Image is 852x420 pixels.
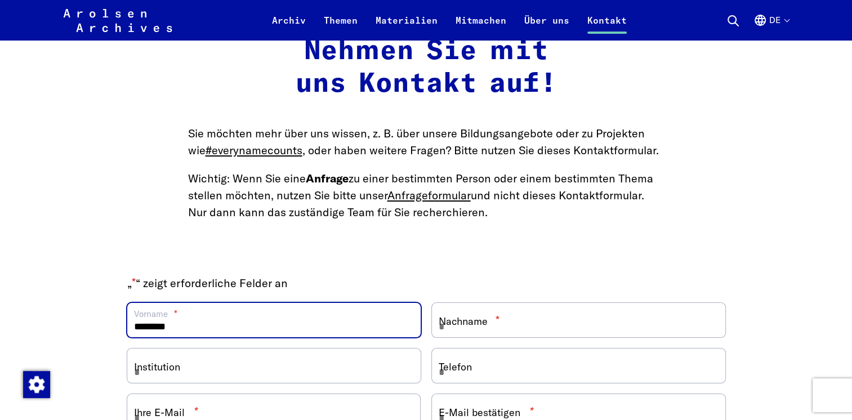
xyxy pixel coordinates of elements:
img: Zustimmung ändern [23,371,50,398]
a: Anfrageformular [387,188,471,202]
strong: Anfrage [306,171,349,185]
a: Materialien [367,14,447,41]
p: Sie möchten mehr über uns wissen, z. B. über unsere Bildungsangebote oder zu Projekten wie , oder... [188,125,664,159]
a: #everynamecounts [206,143,302,157]
a: Archiv [263,14,315,41]
p: Wichtig: Wenn Sie eine zu einer bestimmten Person oder einem bestimmten Thema stellen möchten, nu... [188,170,664,221]
p: „ “ zeigt erforderliche Felder an [127,275,725,292]
nav: Primär [263,7,636,34]
a: Themen [315,14,367,41]
button: Deutsch, Sprachauswahl [753,14,789,41]
a: Kontakt [578,14,636,41]
h2: Nehmen Sie mit uns Kontakt auf! [188,35,664,100]
a: Über uns [515,14,578,41]
a: Mitmachen [447,14,515,41]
